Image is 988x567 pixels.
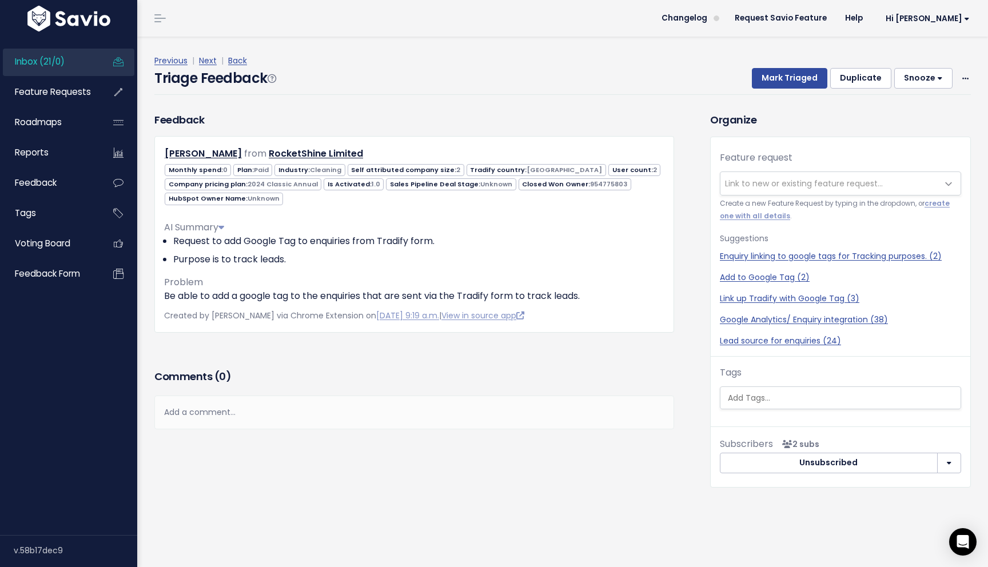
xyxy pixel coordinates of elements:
span: 0 [219,369,226,384]
h3: Organize [710,112,971,127]
span: Created by [PERSON_NAME] via Chrome Extension on | [164,310,524,321]
a: Previous [154,55,188,66]
span: 2024 Classic Annual [248,179,318,189]
a: Reports [3,139,95,166]
label: Feature request [720,151,792,165]
a: Feedback form [3,261,95,287]
p: Suggestions [720,231,961,246]
span: User count: [608,164,660,176]
span: | [219,55,226,66]
span: Inbox (21/0) [15,55,65,67]
span: Tradify country: [467,164,606,176]
a: Enquiry linking to google tags for Tracking purposes. (2) [720,250,961,262]
label: Tags [720,366,742,380]
span: Feature Requests [15,86,91,98]
span: Unknown [480,179,512,189]
a: Hi [PERSON_NAME] [872,10,979,27]
a: Feature Requests [3,79,95,105]
span: Paid [254,165,269,174]
span: <p><strong>Subscribers</strong><br><br> - Carolina Salcedo Claramunt<br> - Albert Ly<br> </p> [778,438,819,450]
a: Roadmaps [3,109,95,135]
h3: Comments ( ) [154,369,674,385]
span: Link to new or existing feature request... [725,178,883,189]
span: 1.0 [372,179,380,189]
a: Help [836,10,872,27]
h3: Feedback [154,112,204,127]
a: [DATE] 9:19 a.m. [376,310,439,321]
li: Request to add Google Tag to enquiries from Tradify form. [173,234,664,248]
div: Add a comment... [154,396,674,429]
button: Duplicate [830,68,891,89]
span: HubSpot Owner Name: [165,193,283,205]
a: Link up Tradify with Google Tag (3) [720,293,961,305]
a: Feedback [3,170,95,196]
span: Self attributed company size: [348,164,464,176]
span: 2 [456,165,460,174]
span: Problem [164,275,203,289]
span: Roadmaps [15,116,62,128]
span: Sales Pipeline Deal Stage: [386,178,516,190]
span: Feedback [15,177,57,189]
span: Is Activated: [324,178,384,190]
span: Closed Won Owner: [519,178,631,190]
button: Snooze [894,68,953,89]
span: 2 [653,165,657,174]
li: Purpose is to track leads. [173,253,664,266]
button: Unsubscribed [720,453,938,473]
a: Inbox (21/0) [3,49,95,75]
a: RocketShine Limited [269,147,363,160]
span: Plan: [233,164,272,176]
div: Open Intercom Messenger [949,528,977,556]
button: Mark Triaged [752,68,827,89]
span: 954775803 [590,179,627,189]
a: Back [228,55,247,66]
a: Tags [3,200,95,226]
a: View in source app [441,310,524,321]
span: Changelog [662,14,707,22]
a: Google Analytics/ Enquiry integration (38) [720,314,961,326]
span: Feedback form [15,267,80,279]
input: Add Tags... [723,392,963,404]
span: | [190,55,197,66]
a: create one with all details [720,199,950,220]
span: Unknown [248,194,280,203]
span: Voting Board [15,237,70,249]
span: [GEOGRAPHIC_DATA] [527,165,602,174]
a: Request Savio Feature [726,10,836,27]
a: Add to Google Tag (2) [720,271,961,283]
a: Voting Board [3,230,95,257]
span: Reports [15,146,49,158]
span: Monthly spend: [165,164,231,176]
span: from [244,147,266,160]
h4: Triage Feedback [154,68,276,89]
span: 0 [223,165,228,174]
span: Industry: [274,164,345,176]
span: Cleaning [310,165,341,174]
a: [PERSON_NAME] [165,147,242,160]
span: AI Summary [164,221,224,234]
span: Tags [15,207,36,219]
span: Subscribers [720,437,773,450]
a: Lead source for enquiries (24) [720,335,961,347]
span: Hi [PERSON_NAME] [886,14,970,23]
img: logo-white.9d6f32f41409.svg [25,6,113,31]
p: Be able to add a google tag to the enquiries that are sent via the Tradify form to track leads. [164,289,664,303]
a: Next [199,55,217,66]
div: v.58b17dec9 [14,536,137,565]
small: Create a new Feature Request by typing in the dropdown, or . [720,198,961,222]
span: Company pricing plan: [165,178,321,190]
